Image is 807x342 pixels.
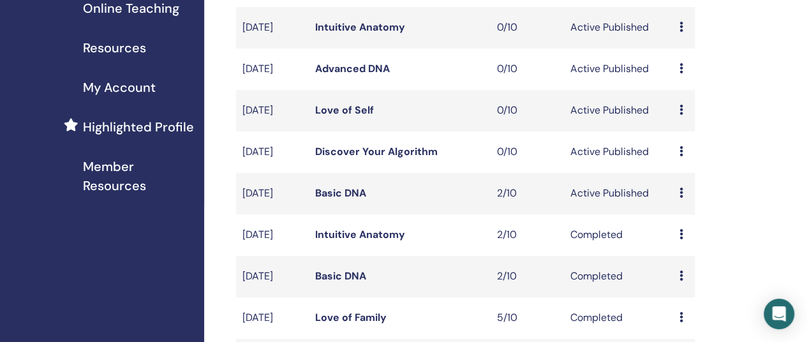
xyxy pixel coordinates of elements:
td: [DATE] [236,297,309,339]
td: Active Published [563,48,672,90]
td: Completed [563,256,672,297]
a: Intuitive Anatomy [315,228,405,241]
td: Completed [563,214,672,256]
a: Discover Your Algorithm [315,145,438,158]
a: Love of Family [315,311,387,324]
div: Open Intercom Messenger [764,299,794,329]
a: Basic DNA [315,269,366,283]
td: [DATE] [236,173,309,214]
td: 2/10 [491,173,563,214]
td: 2/10 [491,214,563,256]
td: [DATE] [236,90,309,131]
td: Active Published [563,173,672,214]
td: Active Published [563,90,672,131]
td: [DATE] [236,7,309,48]
td: 5/10 [491,297,563,339]
span: Member Resources [83,157,194,195]
td: 0/10 [491,131,563,173]
span: My Account [83,78,156,97]
td: 0/10 [491,90,563,131]
span: Highlighted Profile [83,117,194,137]
a: Advanced DNA [315,62,390,75]
a: Love of Self [315,103,374,117]
span: Resources [83,38,146,57]
td: 0/10 [491,7,563,48]
a: Basic DNA [315,186,366,200]
td: Active Published [563,7,672,48]
td: 0/10 [491,48,563,90]
a: Intuitive Anatomy [315,20,405,34]
td: [DATE] [236,48,309,90]
td: 2/10 [491,256,563,297]
td: [DATE] [236,256,309,297]
td: Completed [563,297,672,339]
td: [DATE] [236,131,309,173]
td: [DATE] [236,214,309,256]
td: Active Published [563,131,672,173]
